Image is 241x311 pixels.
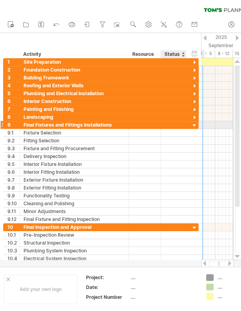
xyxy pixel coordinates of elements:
div: Fixture Selection [24,129,124,136]
div: Interior Fixture Installation [24,160,124,168]
div: 10.2 [7,239,19,247]
div: 9.5 [7,160,19,168]
div: .... [131,294,197,300]
div: Status [164,50,182,58]
div: Painting and Finishing [24,105,124,113]
div: Final Fixture and Fitting Inspection [24,215,124,223]
div: Pre-Inspection Review [24,231,124,239]
div: Date: [86,284,129,291]
div: 9 [7,121,19,129]
div: 9.1 [7,129,19,136]
div: 1 [7,58,19,66]
div: 2 [7,66,19,74]
div: Resource [132,50,156,58]
div: 10 [7,223,19,231]
div: Activity [23,50,124,58]
div: 7 [7,105,19,113]
div: 9.9 [7,192,19,199]
div: Site Preparation [24,58,124,66]
div: 9.6 [7,168,19,176]
div: 9.2 [7,137,19,144]
div: 5 [7,90,19,97]
div: 4 [7,82,19,89]
div: Project Number [86,294,129,300]
div: Add your own logo [4,274,77,304]
div: 9.4 [7,153,19,160]
div: 10.4 [7,255,19,262]
div: Fitting Selection [24,137,124,144]
div: Foundation Construction [24,66,124,74]
div: .... [131,274,197,281]
div: 8 - 12 [215,50,233,58]
div: 9.10 [7,200,19,207]
div: Landscaping [24,113,124,121]
div: Final Inspection and Approval [24,223,124,231]
div: 6 [7,98,19,105]
div: Electrical System Inspection [24,255,124,262]
div: Building Framework [24,74,124,81]
div: Delivery Inspection [24,153,124,160]
div: Roofing and Exterior Walls [24,82,124,89]
div: Final Fixtures and Fittings Installations [24,121,124,129]
div: Plumbing System Inspection [24,247,124,254]
div: Cleaning and Polishing [24,200,124,207]
div: Exterior Fixture Installation [24,176,124,184]
div: 3 [7,74,19,81]
div: 9.12 [7,215,19,223]
div: Structural Inspection [24,239,124,247]
div: 9.11 [7,208,19,215]
div: Project: [86,274,129,281]
div: .... [131,284,197,291]
div: 9.7 [7,176,19,184]
div: Fixture and Fitting Procurement [24,145,124,152]
div: 8 [7,113,19,121]
div: 9.8 [7,184,19,191]
div: Interior Fitting Installation [24,168,124,176]
div: 10.1 [7,231,19,239]
div: 9.3 [7,145,19,152]
div: 1 - 5 [197,50,215,58]
div: Interior Construction [24,98,124,105]
div: 10.3 [7,247,19,254]
div: Minor Adjustments [24,208,124,215]
div: Exterior Fitting Installation [24,184,124,191]
div: Functionality Testing [24,192,124,199]
div: Plumbing and Electrical Installation [24,90,124,97]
